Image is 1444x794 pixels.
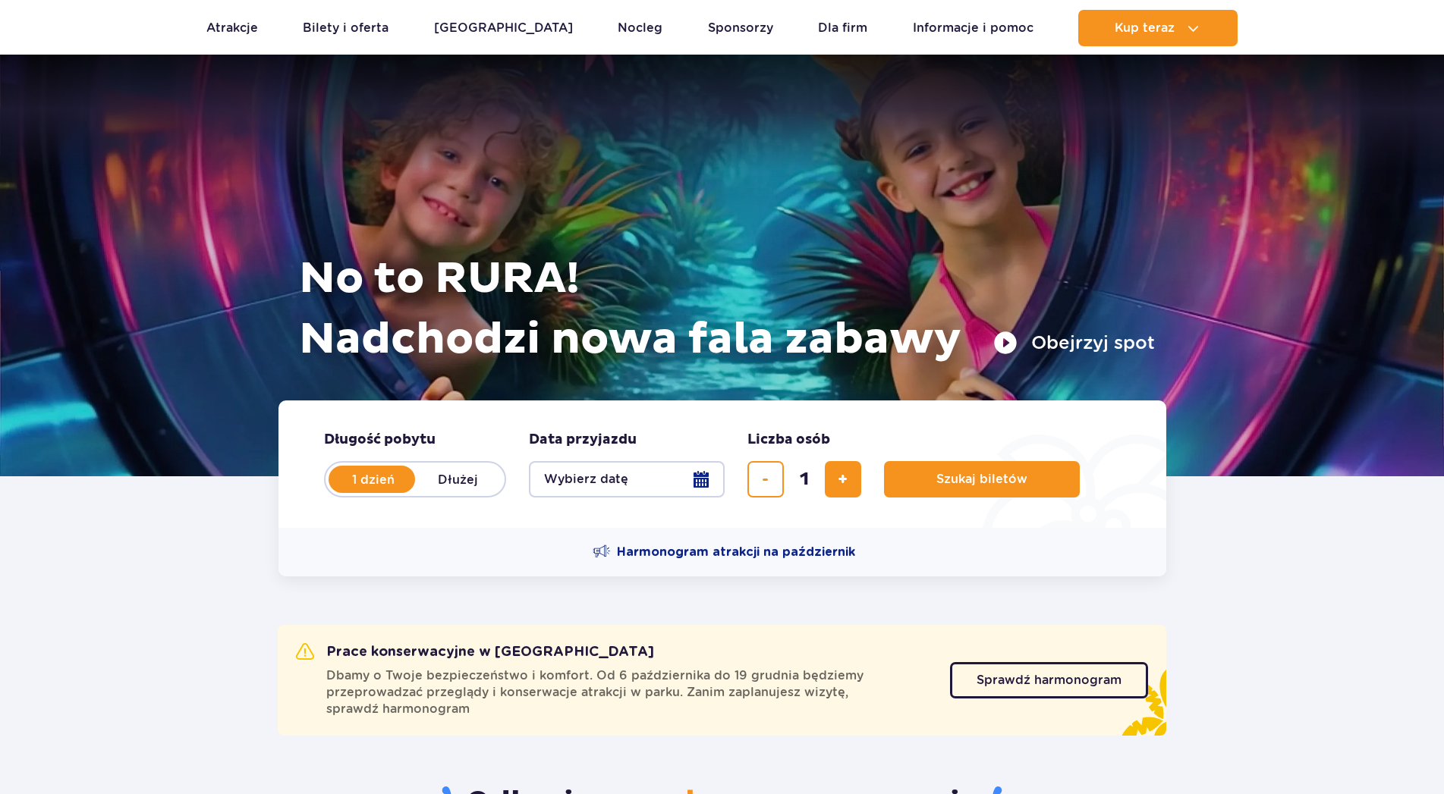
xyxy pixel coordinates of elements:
[993,331,1155,355] button: Obejrzyj spot
[529,461,725,497] button: Wybierz datę
[324,431,436,449] span: Długość pobytu
[708,10,773,46] a: Sponsorzy
[950,662,1148,698] a: Sprawdź harmonogram
[786,461,823,497] input: liczba biletów
[825,461,861,497] button: dodaj bilet
[617,544,855,560] span: Harmonogram atrakcji na październik
[884,461,1080,497] button: Szukaj biletów
[278,400,1166,528] form: Planowanie wizyty w Park of Poland
[434,10,573,46] a: [GEOGRAPHIC_DATA]
[296,643,654,661] h2: Prace konserwacyjne w [GEOGRAPHIC_DATA]
[818,10,867,46] a: Dla firm
[529,431,637,449] span: Data przyjazdu
[299,249,1155,370] h1: No to RURA! Nadchodzi nowa fala zabawy
[618,10,662,46] a: Nocleg
[1078,10,1238,46] button: Kup teraz
[206,10,258,46] a: Atrakcje
[747,431,830,449] span: Liczba osób
[415,463,502,495] label: Dłużej
[593,543,855,561] a: Harmonogram atrakcji na październik
[977,674,1122,686] span: Sprawdź harmonogram
[913,10,1033,46] a: Informacje i pomoc
[326,667,932,717] span: Dbamy o Twoje bezpieczeństwo i komfort. Od 6 października do 19 grudnia będziemy przeprowadzać pr...
[1115,21,1175,35] span: Kup teraz
[330,463,417,495] label: 1 dzień
[303,10,389,46] a: Bilety i oferta
[936,472,1027,486] span: Szukaj biletów
[747,461,784,497] button: usuń bilet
